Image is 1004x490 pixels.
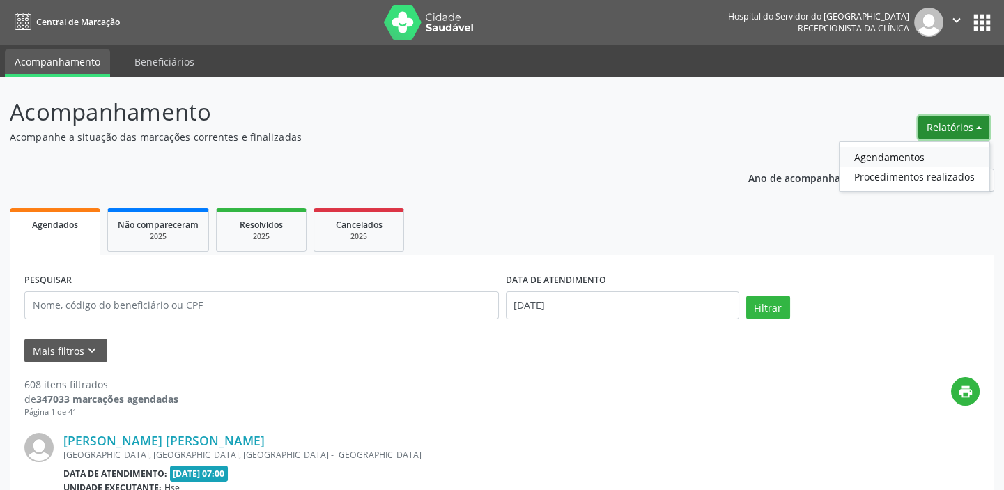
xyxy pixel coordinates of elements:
span: Recepcionista da clínica [798,22,909,34]
img: img [914,8,943,37]
ul: Relatórios [839,141,990,192]
a: Central de Marcação [10,10,120,33]
a: Beneficiários [125,49,204,74]
span: Agendados [32,219,78,231]
p: Acompanhamento [10,95,699,130]
img: img [24,433,54,462]
i: keyboard_arrow_down [84,343,100,358]
a: Procedimentos realizados [840,167,989,186]
div: [GEOGRAPHIC_DATA], [GEOGRAPHIC_DATA], [GEOGRAPHIC_DATA] - [GEOGRAPHIC_DATA] [63,449,771,461]
input: Nome, código do beneficiário ou CPF [24,291,499,319]
i: print [958,384,973,399]
button:  [943,8,970,37]
span: Central de Marcação [36,16,120,28]
div: de [24,392,178,406]
span: Resolvidos [240,219,283,231]
i:  [949,13,964,28]
button: Mais filtroskeyboard_arrow_down [24,339,107,363]
div: 2025 [324,231,394,242]
label: PESQUISAR [24,270,72,291]
a: Agendamentos [840,147,989,167]
button: apps [970,10,994,35]
span: Cancelados [336,219,383,231]
a: [PERSON_NAME] [PERSON_NAME] [63,433,265,448]
div: Hospital do Servidor do [GEOGRAPHIC_DATA] [728,10,909,22]
div: 608 itens filtrados [24,377,178,392]
b: Data de atendimento: [63,468,167,480]
input: Selecione um intervalo [506,291,739,319]
span: Não compareceram [118,219,199,231]
strong: 347033 marcações agendadas [36,392,178,406]
a: Acompanhamento [5,49,110,77]
button: Relatórios [918,116,989,139]
div: 2025 [118,231,199,242]
div: 2025 [226,231,296,242]
div: Página 1 de 41 [24,406,178,418]
p: Ano de acompanhamento [748,169,872,186]
button: Filtrar [746,296,790,319]
p: Acompanhe a situação das marcações correntes e finalizadas [10,130,699,144]
label: DATA DE ATENDIMENTO [506,270,606,291]
button: print [951,377,980,406]
span: [DATE] 07:00 [170,466,229,482]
